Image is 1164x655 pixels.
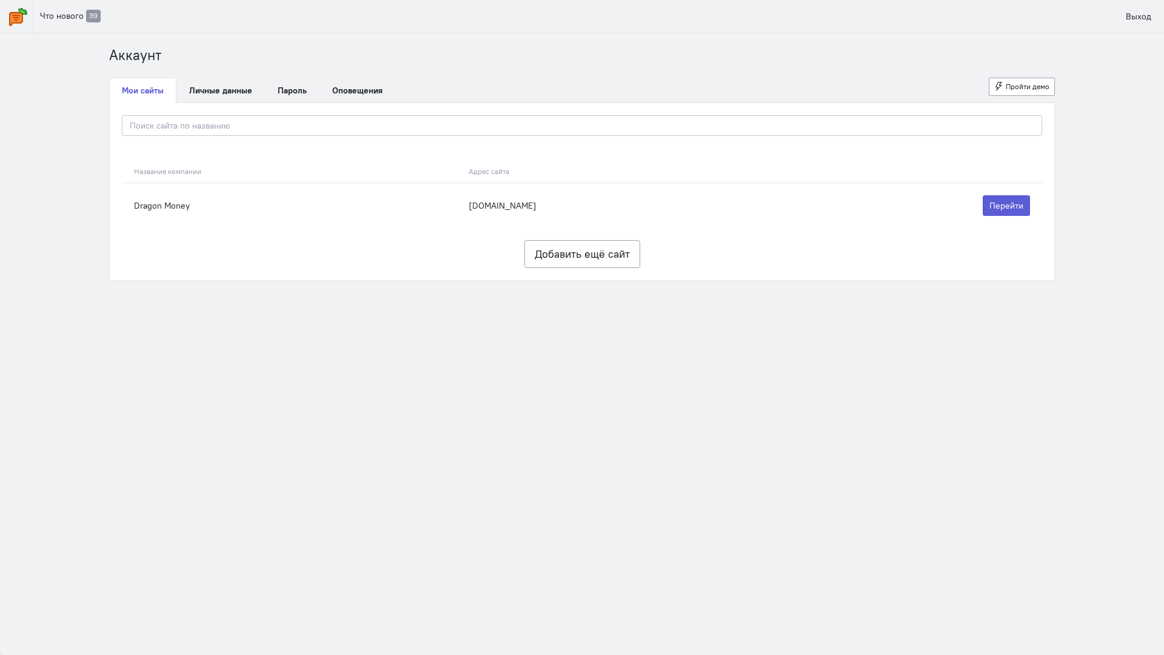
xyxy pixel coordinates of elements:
[122,160,463,183] th: Название компании
[109,78,176,103] a: Мои сайты
[983,195,1030,216] a: Перейти
[265,78,319,103] a: Пароль
[122,183,463,228] td: Dragon Money
[122,115,1042,136] input: Поиск сайта по названию
[86,10,101,22] span: 39
[176,78,265,103] a: Личные данные
[319,78,395,103] a: Оповещения
[9,8,27,26] img: carrot-quest.svg
[463,183,781,228] td: [DOMAIN_NAME]
[109,45,161,65] li: Аккаунт
[524,240,640,268] button: Добавить ещё сайт
[989,78,1055,96] button: Пройти демо
[463,160,781,183] th: Адрес сайта
[33,5,107,27] a: Что нового 39
[109,45,1055,65] nav: breadcrumb
[1006,82,1049,91] span: Пройти демо
[1119,6,1158,27] a: Выход
[40,10,84,21] span: Что нового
